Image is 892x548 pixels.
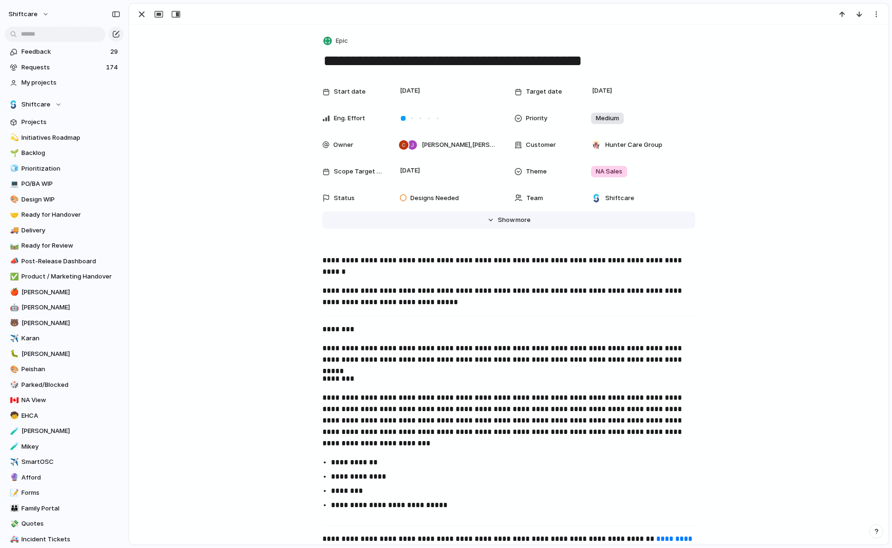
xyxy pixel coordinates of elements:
button: 🎨 [9,365,18,374]
span: 174 [106,63,120,72]
span: Forms [21,488,120,498]
span: Family Portal [21,504,120,513]
button: 🇨🇦 [9,395,18,405]
div: 💻PO/BA WIP [5,177,124,191]
a: 👪Family Portal [5,501,124,516]
button: 🌱 [9,148,18,158]
div: 🧊 [10,163,17,174]
button: 🤖 [9,303,18,312]
span: Customer [526,140,556,150]
span: [DATE] [398,85,423,96]
span: Mikey [21,442,120,452]
span: Backlog [21,148,120,158]
span: Peishan [21,365,120,374]
span: Theme [526,167,547,176]
a: ✈️SmartOSC [5,455,124,469]
div: 🧒 [10,410,17,421]
span: [PERSON_NAME] [21,288,120,297]
button: 🔮 [9,473,18,482]
button: 🎲 [9,380,18,390]
span: Target date [526,87,562,96]
a: Projects [5,115,124,129]
div: 🐛 [10,348,17,359]
span: NA Sales [596,167,622,176]
span: Ready for Handover [21,210,120,220]
a: 💸Quotes [5,517,124,531]
div: ✅ [10,271,17,282]
a: 📝Forms [5,486,124,500]
a: 🐛[PERSON_NAME] [5,347,124,361]
span: [DATE] [398,165,423,176]
button: 💫 [9,133,18,143]
button: ✈️ [9,457,18,467]
a: 🎨Peishan [5,362,124,376]
a: 🎨Design WIP [5,192,124,207]
span: [DATE] [590,85,615,96]
span: Priority [526,114,547,123]
span: NA View [21,395,120,405]
button: Showmore [322,212,695,229]
span: PO/BA WIP [21,179,120,189]
button: 🍎 [9,288,18,297]
span: Designs Needed [410,193,459,203]
div: 🧪 [10,441,17,452]
a: ✈️Karan [5,331,124,346]
span: Eng. Effort [334,114,365,123]
a: 🔮Afford [5,471,124,485]
span: Delivery [21,226,120,235]
div: ✅Product / Marketing Handover [5,269,124,284]
span: Epic [336,36,348,46]
button: 🧒 [9,411,18,421]
button: 📝 [9,488,18,498]
a: 🎲Parked/Blocked [5,378,124,392]
span: Requests [21,63,103,72]
span: 29 [110,47,120,57]
button: 🚚 [9,226,18,235]
span: My projects [21,78,120,87]
div: 📝 [10,488,17,499]
span: Status [334,193,355,203]
div: 🤝 [10,210,17,221]
span: Karan [21,334,120,343]
a: 🧪[PERSON_NAME] [5,424,124,438]
div: 🇨🇦 [10,395,17,406]
span: [PERSON_NAME] [21,349,120,359]
div: 🤖 [10,302,17,313]
div: 🚚Delivery [5,223,124,238]
button: 💸 [9,519,18,529]
a: 🐻[PERSON_NAME] [5,316,124,330]
div: ✈️ [10,333,17,344]
span: Quotes [21,519,120,529]
a: 💫Initiatives Roadmap [5,131,124,145]
span: Team [526,193,543,203]
span: [PERSON_NAME] [21,303,120,312]
button: 🐻 [9,318,18,328]
span: Ready for Review [21,241,120,250]
a: 🧊Prioritization [5,162,124,176]
div: 🎲 [10,379,17,390]
span: Start date [334,87,366,96]
a: 🌱Backlog [5,146,124,160]
button: 🧪 [9,426,18,436]
a: 🧒EHCA [5,409,124,423]
span: [PERSON_NAME] [21,426,120,436]
a: Feedback29 [5,45,124,59]
div: ✈️ [10,457,17,468]
a: 🇨🇦NA View [5,393,124,407]
button: shiftcare [4,7,54,22]
a: 🍎[PERSON_NAME] [5,285,124,299]
span: SmartOSC [21,457,120,467]
span: Medium [596,114,619,123]
a: Requests174 [5,60,124,75]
